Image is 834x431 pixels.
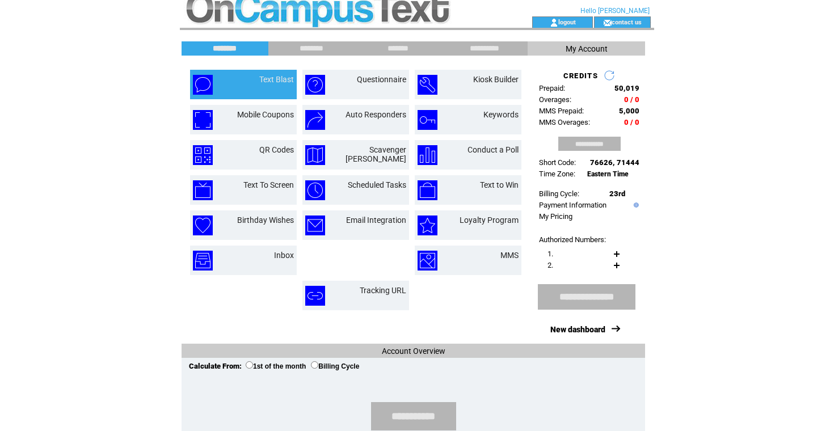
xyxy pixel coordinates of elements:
[305,110,325,130] img: auto-responders.png
[418,251,437,271] img: mms.png
[189,362,242,370] span: Calculate From:
[193,110,213,130] img: mobile-coupons.png
[243,180,294,189] a: Text To Screen
[619,107,639,115] span: 5,000
[558,18,576,26] a: logout
[539,235,606,244] span: Authorized Numbers:
[539,201,606,209] a: Payment Information
[550,325,605,334] a: New dashboard
[418,110,437,130] img: keywords.png
[305,75,325,95] img: questionnaire.png
[305,180,325,200] img: scheduled-tasks.png
[500,251,519,260] a: MMS
[609,189,625,198] span: 23rd
[311,361,318,369] input: Billing Cycle
[193,75,213,95] img: text-blast.png
[382,347,445,356] span: Account Overview
[360,286,406,295] a: Tracking URL
[259,145,294,154] a: QR Codes
[193,180,213,200] img: text-to-screen.png
[580,7,650,15] span: Hello [PERSON_NAME]
[467,145,519,154] a: Conduct a Poll
[246,362,306,370] label: 1st of the month
[539,95,571,104] span: Overages:
[483,110,519,119] a: Keywords
[539,212,572,221] a: My Pricing
[305,286,325,306] img: tracking-url.png
[539,107,584,115] span: MMS Prepaid:
[603,18,612,27] img: contact_us_icon.gif
[346,110,406,119] a: Auto Responders
[418,180,437,200] img: text-to-win.png
[624,118,639,126] span: 0 / 0
[237,110,294,119] a: Mobile Coupons
[612,18,642,26] a: contact us
[305,216,325,235] img: email-integration.png
[418,75,437,95] img: kiosk-builder.png
[305,145,325,165] img: scavenger-hunt.png
[547,250,553,258] span: 1.
[631,202,639,208] img: help.gif
[274,251,294,260] a: Inbox
[193,145,213,165] img: qr-codes.png
[237,216,294,225] a: Birthday Wishes
[539,158,576,167] span: Short Code:
[473,75,519,84] a: Kiosk Builder
[346,216,406,225] a: Email Integration
[563,71,598,80] span: CREDITS
[590,158,639,167] span: 76626, 71444
[480,180,519,189] a: Text to Win
[539,118,590,126] span: MMS Overages:
[614,84,639,92] span: 50,019
[566,44,608,53] span: My Account
[311,362,359,370] label: Billing Cycle
[357,75,406,84] a: Questionnaire
[246,361,253,369] input: 1st of the month
[193,251,213,271] img: inbox.png
[346,145,406,163] a: Scavenger [PERSON_NAME]
[587,170,629,178] span: Eastern Time
[550,18,558,27] img: account_icon.gif
[193,216,213,235] img: birthday-wishes.png
[418,216,437,235] img: loyalty-program.png
[624,95,639,104] span: 0 / 0
[539,84,565,92] span: Prepaid:
[259,75,294,84] a: Text Blast
[547,261,553,269] span: 2.
[539,189,579,198] span: Billing Cycle:
[348,180,406,189] a: Scheduled Tasks
[418,145,437,165] img: conduct-a-poll.png
[539,170,575,178] span: Time Zone:
[460,216,519,225] a: Loyalty Program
